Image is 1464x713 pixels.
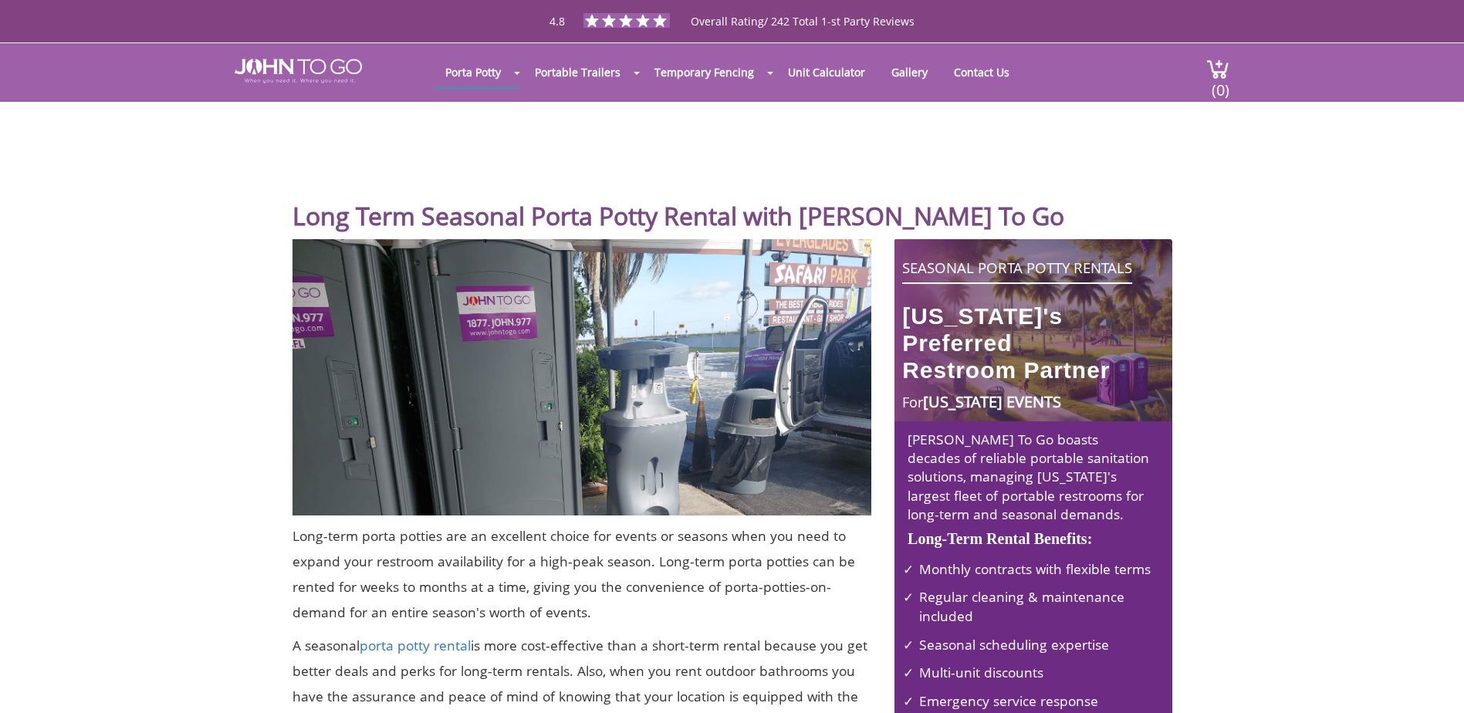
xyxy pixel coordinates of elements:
[523,57,632,87] a: Portable Trailers
[902,329,1169,356] span: Preferred
[902,430,1150,523] p: [PERSON_NAME] To Go boasts decades of reliable portable sanitation solutions, managing [US_STATE]...
[942,57,1021,87] a: Contact Us
[880,57,939,87] a: Gallery
[908,657,1164,682] li: Multi-unit discounts
[902,302,1169,329] span: [US_STATE]'s
[897,257,1169,275] h2: SEASONAL PORTA POTTY RENTALS
[908,530,1092,547] b: Long-Term Rental Benefits:
[292,239,871,516] img: Seasonal Long Term Porta Potty Rental Unit
[1211,67,1229,100] span: (0)
[292,523,871,625] p: Long-term porta potties are an excellent choice for events or seasons when you need to expand you...
[908,554,1164,579] li: Monthly contracts with flexible terms
[434,57,512,87] a: Porta Potty
[908,686,1164,711] li: Emergency service response
[360,636,471,654] a: porta potty rental
[1152,309,1464,713] iframe: Live Chat Box
[1206,59,1229,79] img: cart a
[292,164,1172,231] h1: Long Term Seasonal Porta Potty Rental with [PERSON_NAME] To Go
[235,59,362,83] img: JOHN to go
[643,57,766,87] a: Temporary Fencing
[908,630,1164,654] li: Seasonal scheduling expertise
[776,57,877,87] a: Unit Calculator
[897,391,1169,411] h4: For
[691,14,915,59] span: Overall Rating/ 242 Total 1-st Party Reviews
[902,356,1169,384] span: Restroom Partner
[908,583,1164,626] li: Regular cleaning & maintenance included
[923,391,1061,412] span: [US_STATE] EVENTS
[549,14,565,29] span: 4.8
